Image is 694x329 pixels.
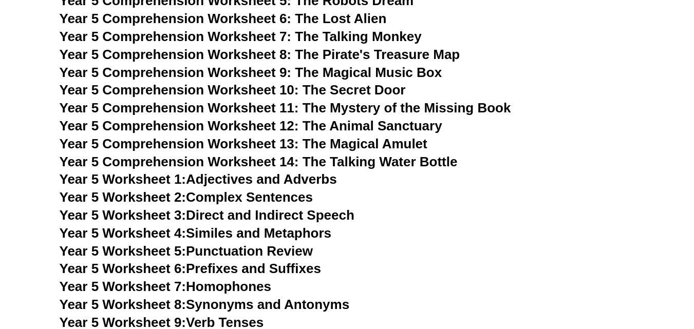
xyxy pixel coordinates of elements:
a: Year 5 Comprehension Worksheet 7: The Talking Monkey [60,29,422,44]
a: Year 5 Comprehension Worksheet 9: The Magical Music Box [60,65,442,80]
iframe: Chat Widget [523,213,694,329]
a: Year 5 Worksheet 5:Punctuation Review [60,243,313,259]
a: Year 5 Comprehension Worksheet 11: The Mystery of the Missing Book [60,100,511,115]
span: Year 5 Worksheet 2: [60,189,186,205]
a: Year 5 Comprehension Worksheet 14: The Talking Water Bottle [60,154,458,169]
a: Year 5 Comprehension Worksheet 12: The Animal Sanctuary [60,118,442,133]
a: Year 5 Comprehension Worksheet 8: The Pirate's Treasure Map [60,47,460,62]
span: Year 5 Worksheet 1: [60,171,186,187]
a: Year 5 Comprehension Worksheet 10: The Secret Door [60,82,406,98]
span: Year 5 Worksheet 3: [60,207,186,223]
a: Year 5 Worksheet 2:Complex Sentences [60,189,313,205]
a: Year 5 Worksheet 6:Prefixes and Suffixes [60,261,321,276]
span: Year 5 Worksheet 4: [60,225,186,241]
span: Year 5 Worksheet 6: [60,261,186,276]
a: Year 5 Comprehension Worksheet 13: The Magical Amulet [60,136,427,151]
span: Year 5 Worksheet 8: [60,297,186,312]
a: Year 5 Worksheet 3:Direct and Indirect Speech [60,207,354,223]
span: Year 5 Worksheet 7: [60,279,186,294]
a: Year 5 Worksheet 8:Synonyms and Antonyms [60,297,350,312]
span: Year 5 Worksheet 5: [60,243,186,259]
a: Year 5 Worksheet 7:Homophones [60,279,272,294]
a: Year 5 Comprehension Worksheet 6: The Lost Alien [60,11,387,26]
a: Year 5 Worksheet 4:Similes and Metaphors [60,225,332,241]
a: Year 5 Worksheet 1:Adjectives and Adverbs [60,171,337,187]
